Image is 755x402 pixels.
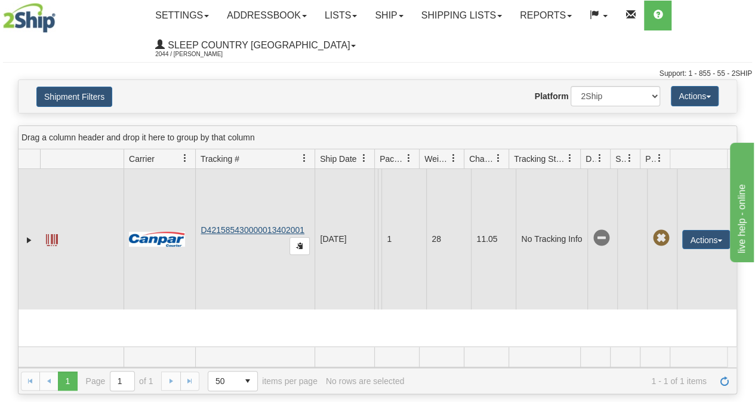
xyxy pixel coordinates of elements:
a: Delivery Status filter column settings [590,148,610,168]
span: items per page [208,371,318,391]
a: Expand [23,234,35,246]
a: Lists [316,1,366,30]
div: Support: 1 - 855 - 55 - 2SHIP [3,69,752,79]
span: No Tracking Info [593,230,609,247]
td: No Tracking Info [516,169,587,309]
td: 1 [381,169,426,309]
td: [PERSON_NAME] [PERSON_NAME] CA QC MASCOUCHE J7K 3G2 [378,169,381,309]
td: 28 [426,169,471,309]
button: Actions [671,86,719,106]
a: Reports [511,1,581,30]
a: Settings [146,1,218,30]
a: Ship Date filter column settings [354,148,374,168]
a: Ship [366,1,412,30]
div: grid grouping header [19,126,736,149]
span: Ship Date [320,153,356,165]
a: Sleep Country [GEOGRAPHIC_DATA] 2044 / [PERSON_NAME] [146,30,365,60]
span: Tracking # [201,153,239,165]
a: Addressbook [218,1,316,30]
a: Label [46,229,58,248]
span: Packages [380,153,405,165]
span: 2044 / [PERSON_NAME] [155,48,245,60]
span: Tracking Status [514,153,566,165]
span: Shipment Issues [615,153,625,165]
label: Platform [535,90,569,102]
button: Copy to clipboard [289,237,310,255]
a: Tracking # filter column settings [294,148,315,168]
td: 11.05 [471,169,516,309]
div: No rows are selected [326,376,405,386]
input: Page 1 [110,372,134,391]
button: Actions [682,230,730,249]
span: Pickup Not Assigned [652,230,669,247]
span: Charge [469,153,494,165]
a: Charge filter column settings [488,148,509,168]
span: 1 - 1 of 1 items [412,376,707,386]
span: Carrier [129,153,155,165]
a: Carrier filter column settings [175,148,195,168]
span: 50 [215,375,231,387]
span: Page 1 [58,372,77,391]
span: Pickup Status [645,153,655,165]
span: Weight [424,153,449,165]
iframe: chat widget [728,140,754,262]
a: Shipment Issues filter column settings [620,148,640,168]
a: Pickup Status filter column settings [649,148,670,168]
td: [DATE] [315,169,374,309]
span: Page sizes drop down [208,371,258,391]
span: Delivery Status [585,153,596,165]
a: Shipping lists [412,1,511,30]
span: Page of 1 [86,371,153,391]
span: select [238,372,257,391]
td: Sleep Country [GEOGRAPHIC_DATA] Shipping department [GEOGRAPHIC_DATA] [GEOGRAPHIC_DATA] [GEOGRAPH... [374,169,378,309]
img: 14 - Canpar [129,232,185,247]
span: Sleep Country [GEOGRAPHIC_DATA] [165,40,350,50]
a: Weight filter column settings [443,148,464,168]
img: logo2044.jpg [3,3,56,33]
div: live help - online [9,7,110,22]
a: Refresh [715,372,734,391]
button: Shipment Filters [36,87,112,107]
a: Packages filter column settings [399,148,419,168]
a: D421585430000013402001 [201,225,304,235]
a: Tracking Status filter column settings [560,148,580,168]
